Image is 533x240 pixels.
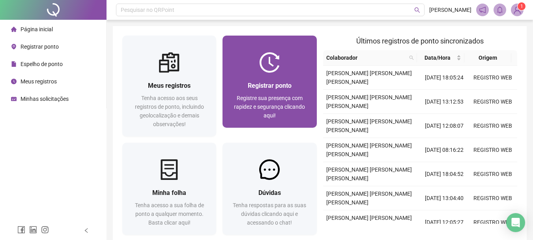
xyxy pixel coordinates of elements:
span: Registre sua presença com rapidez e segurança clicando aqui! [234,95,305,119]
span: Tenha acesso aos seus registros de ponto, incluindo geolocalização e demais observações! [135,95,204,127]
span: search [409,55,414,60]
span: home [11,26,17,32]
span: Página inicial [21,26,53,32]
span: notification [479,6,486,13]
span: [PERSON_NAME] [PERSON_NAME] [PERSON_NAME] [326,166,412,181]
td: [DATE] 08:16:22 [420,138,469,162]
span: search [414,7,420,13]
span: Espelho de ponto [21,61,63,67]
span: [PERSON_NAME] [PERSON_NAME] [PERSON_NAME] [326,142,412,157]
span: Dúvidas [258,189,281,197]
a: Registrar pontoRegistre sua presença com rapidez e segurança clicando aqui! [223,36,316,128]
td: REGISTRO WEB [469,210,517,234]
span: Meus registros [21,78,57,85]
span: Data/Hora [420,53,454,62]
span: instagram [41,226,49,234]
span: clock-circle [11,79,17,84]
span: file [11,61,17,67]
span: facebook [17,226,25,234]
td: REGISTRO WEB [469,138,517,162]
sup: Atualize o seu contato no menu Meus Dados [518,2,526,10]
span: [PERSON_NAME] [PERSON_NAME] [PERSON_NAME] [326,215,412,230]
span: Registrar ponto [21,43,59,50]
span: environment [11,44,17,49]
span: schedule [11,96,17,102]
th: Origem [464,50,511,66]
td: [DATE] 12:08:07 [420,114,469,138]
th: Data/Hora [417,50,464,66]
span: Meus registros [148,82,191,89]
td: REGISTRO WEB [469,66,517,90]
span: 1 [520,4,523,9]
span: Colaborador [326,53,406,62]
td: [DATE] 13:12:53 [420,90,469,114]
td: [DATE] 18:05:24 [420,66,469,90]
span: [PERSON_NAME] [PERSON_NAME] [PERSON_NAME] [326,118,412,133]
span: linkedin [29,226,37,234]
a: Minha folhaTenha acesso a sua folha de ponto a qualquer momento. Basta clicar aqui! [122,143,216,235]
span: bell [496,6,503,13]
span: [PERSON_NAME] [PERSON_NAME] [PERSON_NAME] [326,191,412,206]
span: [PERSON_NAME] [429,6,471,14]
span: Registrar ponto [248,82,292,89]
div: Open Intercom Messenger [506,213,525,232]
td: [DATE] 18:04:52 [420,162,469,186]
img: 89073 [511,4,523,16]
span: Minhas solicitações [21,96,69,102]
span: Minha folha [152,189,186,197]
td: [DATE] 13:04:40 [420,186,469,210]
span: Tenha respostas para as suas dúvidas clicando aqui e acessando o chat! [233,202,306,226]
span: Tenha acesso a sua folha de ponto a qualquer momento. Basta clicar aqui! [135,202,204,226]
td: REGISTRO WEB [469,186,517,210]
td: [DATE] 12:05:27 [420,210,469,234]
span: Últimos registros de ponto sincronizados [356,37,484,45]
td: REGISTRO WEB [469,90,517,114]
a: Meus registrosTenha acesso aos seus registros de ponto, incluindo geolocalização e demais observa... [122,36,216,136]
td: REGISTRO WEB [469,114,517,138]
span: [PERSON_NAME] [PERSON_NAME] [PERSON_NAME] [326,70,412,85]
a: DúvidasTenha respostas para as suas dúvidas clicando aqui e acessando o chat! [223,143,316,235]
td: REGISTRO WEB [469,162,517,186]
span: search [408,52,415,64]
span: left [84,228,89,233]
span: [PERSON_NAME] [PERSON_NAME] [PERSON_NAME] [326,94,412,109]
